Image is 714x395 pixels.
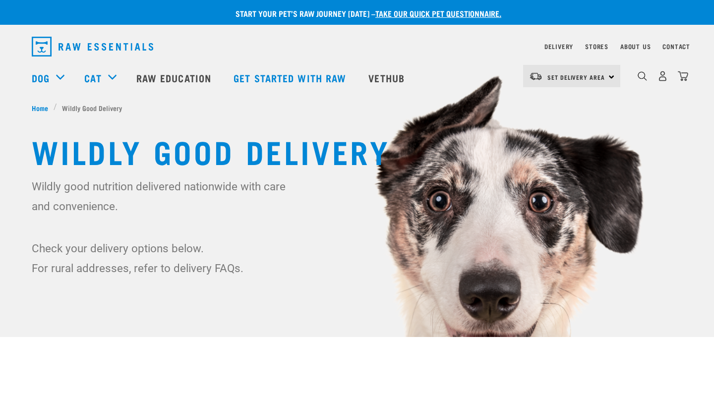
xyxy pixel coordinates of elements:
[126,58,224,98] a: Raw Education
[32,103,54,113] a: Home
[32,133,682,169] h1: Wildly Good Delivery
[544,45,573,48] a: Delivery
[529,72,542,81] img: van-moving.png
[32,103,48,113] span: Home
[662,45,690,48] a: Contact
[678,71,688,81] img: home-icon@2x.png
[585,45,608,48] a: Stores
[375,11,501,15] a: take our quick pet questionnaire.
[547,75,605,79] span: Set Delivery Area
[32,37,153,56] img: Raw Essentials Logo
[224,58,358,98] a: Get started with Raw
[638,71,647,81] img: home-icon-1@2x.png
[32,70,50,85] a: Dog
[620,45,651,48] a: About Us
[32,238,292,278] p: Check your delivery options below. For rural addresses, refer to delivery FAQs.
[358,58,417,98] a: Vethub
[24,33,690,60] nav: dropdown navigation
[84,70,101,85] a: Cat
[32,176,292,216] p: Wildly good nutrition delivered nationwide with care and convenience.
[657,71,668,81] img: user.png
[32,103,682,113] nav: breadcrumbs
